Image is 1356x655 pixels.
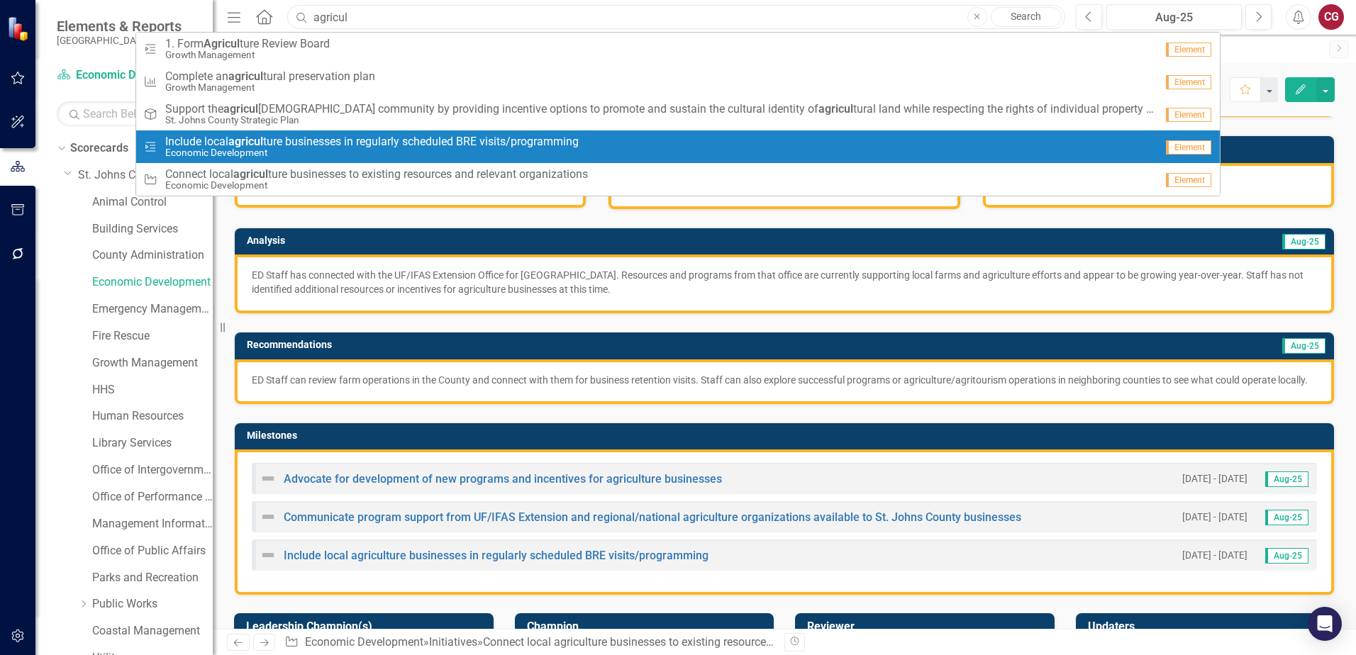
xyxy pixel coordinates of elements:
[1166,75,1211,89] span: Element
[260,470,277,487] img: Not Defined
[57,35,182,46] small: [GEOGRAPHIC_DATA]
[165,168,588,181] span: Connect local ture businesses to existing resources and relevant organizations
[247,235,745,246] h3: Analysis
[1282,338,1326,354] span: Aug-25
[483,635,908,649] div: Connect local agriculture businesses to existing resources and relevant organizations
[287,5,1065,30] input: Search ClearPoint...
[284,510,1021,524] a: Communicate program support from UF/IFAS Extension and regional/national agriculture organization...
[136,98,1220,130] a: Support theagricul[DEMOGRAPHIC_DATA] community by providing incentive options to promote and sust...
[57,18,182,35] span: Elements & Reports
[223,102,258,116] strong: agricul
[92,462,213,478] a: Office of Intergovernmental Affairs
[92,543,213,559] a: Office of Public Affairs
[165,50,330,60] small: Growth Management
[284,472,722,486] a: Advocate for development of new programs and incentives for agriculture businesses
[527,620,767,633] h3: Champion
[165,135,579,148] span: Include local ture businesses in regularly scheduled BRE visits/programming
[1182,510,1247,524] small: [DATE] - [DATE]
[1182,549,1247,562] small: [DATE] - [DATE]
[1166,43,1211,57] span: Element
[260,508,277,525] img: Not Defined
[136,163,1220,196] a: Connect localagriculture businesses to existing resources and relevant organizationsEconomic Deve...
[284,634,774,651] div: » »
[92,355,213,371] a: Growth Management
[165,147,579,158] small: Economic Development
[92,382,213,398] a: HHS
[1166,108,1211,122] span: Element
[233,167,268,181] strong: agricul
[1088,620,1328,633] h3: Updaters
[1265,471,1308,487] span: Aug-25
[429,635,477,649] a: Initiatives
[92,328,213,345] a: Fire Rescue
[165,70,375,83] span: Complete an tural preservation plan
[1265,510,1308,525] span: Aug-25
[92,301,213,318] a: Emergency Management
[1166,140,1211,155] span: Element
[165,38,330,50] span: 1. Form ture Review Board
[991,7,1062,27] a: Search
[92,274,213,291] a: Economic Development
[165,115,1155,125] small: St. Johns County Strategic Plan
[92,221,213,237] a: Building Services
[807,620,1047,633] h3: Reviewer
[57,101,199,126] input: Search Below...
[70,140,128,157] a: Scorecards
[92,596,213,612] a: Public Works
[57,67,199,84] a: Economic Development
[92,194,213,211] a: Animal Control
[92,247,213,264] a: County Administration
[136,33,1220,65] a: 1. FormAgriculture Review BoardGrowth ManagementElement
[1106,4,1242,30] button: Aug-25
[92,623,213,639] a: Coastal Management
[136,65,1220,98] a: Complete anagricultural preservation planGrowth ManagementElement
[92,435,213,452] a: Library Services
[92,570,213,586] a: Parks and Recreation
[1166,173,1211,187] span: Element
[165,103,1155,116] span: Support the [DEMOGRAPHIC_DATA] community by providing incentive options to promote and sustain th...
[1111,9,1237,26] div: Aug-25
[228,135,263,148] strong: agricul
[260,547,277,564] img: Not Defined
[284,549,708,562] a: Include local agriculture businesses in regularly scheduled BRE visits/programming
[1308,607,1342,641] div: Open Intercom Messenger
[78,167,213,184] a: St. Johns County Strategic Plan
[165,82,375,93] small: Growth Management
[136,130,1220,163] a: Include localagriculture businesses in regularly scheduled BRE visits/programmingEconomic Develop...
[1182,472,1247,486] small: [DATE] - [DATE]
[92,408,213,425] a: Human Resources
[1282,234,1326,250] span: Aug-25
[1265,548,1308,564] span: Aug-25
[247,340,955,350] h3: Recommendations
[92,516,213,532] a: Management Information Systems
[204,37,240,50] strong: Agricul
[92,489,213,505] a: Office of Performance & Transparency
[305,635,423,649] a: Economic Development
[228,69,263,83] strong: agricul
[1318,4,1344,30] button: CG
[246,620,487,633] h3: Leadership Champion(s)
[252,268,1317,296] p: ED Staff has connected with the UF/IFAS Extension Office for [GEOGRAPHIC_DATA]. Resources and pro...
[252,373,1317,387] p: ED Staff can review farm operations in the County and connect with them for business retention vi...
[165,180,588,191] small: Economic Development
[7,16,32,41] img: ClearPoint Strategy
[818,102,853,116] strong: agricul
[247,430,1327,441] h3: Milestones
